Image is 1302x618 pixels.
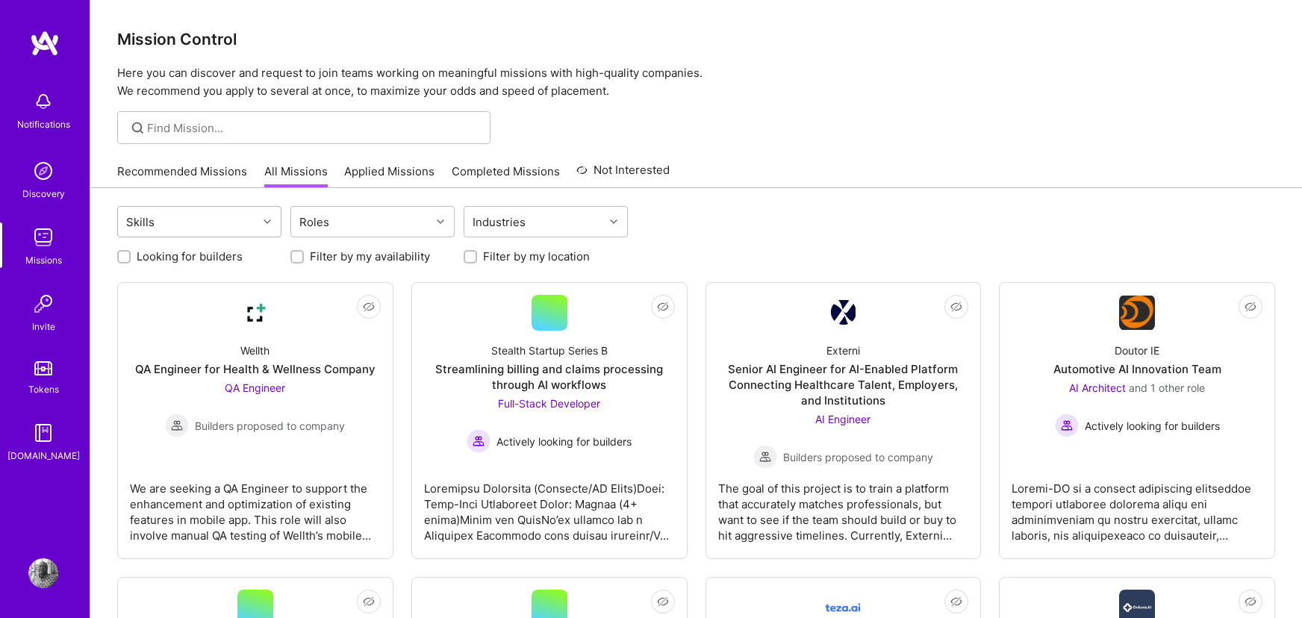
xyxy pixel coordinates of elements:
[826,343,860,358] div: Externi
[225,381,285,394] span: QA Engineer
[296,211,333,233] div: Roles
[363,301,375,313] i: icon EyeClosed
[363,596,375,608] i: icon EyeClosed
[424,361,675,393] div: Streamlining billing and claims processing through AI workflows
[122,211,158,233] div: Skills
[28,381,59,397] div: Tokens
[576,161,670,188] a: Not Interested
[830,300,856,325] img: Company Logo
[783,449,933,465] span: Builders proposed to company
[129,119,146,137] i: icon SearchGrey
[22,186,65,202] div: Discovery
[130,295,381,546] a: Company LogoWellthQA Engineer for Health & Wellness CompanyQA Engineer Builders proposed to compa...
[25,252,62,268] div: Missions
[657,596,669,608] i: icon EyeClosed
[1119,296,1155,330] img: Company Logo
[28,558,58,588] img: User Avatar
[25,558,62,588] a: User Avatar
[1245,301,1256,313] i: icon EyeClosed
[815,413,870,425] span: AI Engineer
[718,469,969,543] div: The goal of this project is to train a platform that accurately matches professionals, but want t...
[264,163,328,188] a: All Missions
[753,445,777,469] img: Builders proposed to company
[1012,295,1262,546] a: Company LogoDoutor IEAutomotive AI Innovation TeamAI Architect and 1 other roleActively looking f...
[950,301,962,313] i: icon EyeClosed
[195,418,345,434] span: Builders proposed to company
[117,163,247,188] a: Recommended Missions
[496,434,632,449] span: Actively looking for builders
[657,301,669,313] i: icon EyeClosed
[1245,596,1256,608] i: icon EyeClosed
[1115,343,1159,358] div: Doutor IE
[1085,418,1220,434] span: Actively looking for builders
[240,343,270,358] div: Wellth
[28,87,58,116] img: bell
[718,295,969,546] a: Company LogoExterniSenior AI Engineer for AI-Enabled Platform Connecting Healthcare Talent, Emplo...
[498,397,600,410] span: Full-Stack Developer
[30,30,60,57] img: logo
[28,222,58,252] img: teamwork
[437,218,444,225] i: icon Chevron
[28,289,58,319] img: Invite
[1069,381,1126,394] span: AI Architect
[424,295,675,546] a: Stealth Startup Series BStreamlining billing and claims processing through AI workflowsFull-Stack...
[452,163,560,188] a: Completed Missions
[467,429,490,453] img: Actively looking for builders
[718,361,969,408] div: Senior AI Engineer for AI-Enabled Platform Connecting Healthcare Talent, Employers, and Institutions
[28,418,58,448] img: guide book
[135,361,376,377] div: QA Engineer for Health & Wellness Company
[17,116,70,132] div: Notifications
[7,448,80,463] div: [DOMAIN_NAME]
[117,64,1275,100] p: Here you can discover and request to join teams working on meaningful missions with high-quality ...
[237,295,273,331] img: Company Logo
[469,211,529,233] div: Industries
[130,469,381,543] div: We are seeking a QA Engineer to support the enhancement and optimization of existing features in ...
[264,218,271,225] i: icon Chevron
[137,249,243,264] label: Looking for builders
[610,218,617,225] i: icon Chevron
[28,156,58,186] img: discovery
[147,120,479,136] input: Find Mission...
[1055,413,1079,437] img: Actively looking for builders
[950,596,962,608] i: icon EyeClosed
[1129,381,1205,394] span: and 1 other role
[491,343,608,358] div: Stealth Startup Series B
[483,249,590,264] label: Filter by my location
[117,30,1275,49] h3: Mission Control
[344,163,434,188] a: Applied Missions
[310,249,430,264] label: Filter by my availability
[1012,469,1262,543] div: Loremi-DO si a consect adipiscing elitseddoe tempori utlaboree dolorema aliqu eni adminimveniam q...
[165,413,189,437] img: Builders proposed to company
[424,469,675,543] div: Loremipsu Dolorsita (Consecte/AD Elits)Doei: Temp-Inci Utlaboreet Dolor: Magnaa (4+ enima)Minim v...
[1053,361,1221,377] div: Automotive AI Innovation Team
[34,361,52,375] img: tokens
[32,319,55,334] div: Invite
